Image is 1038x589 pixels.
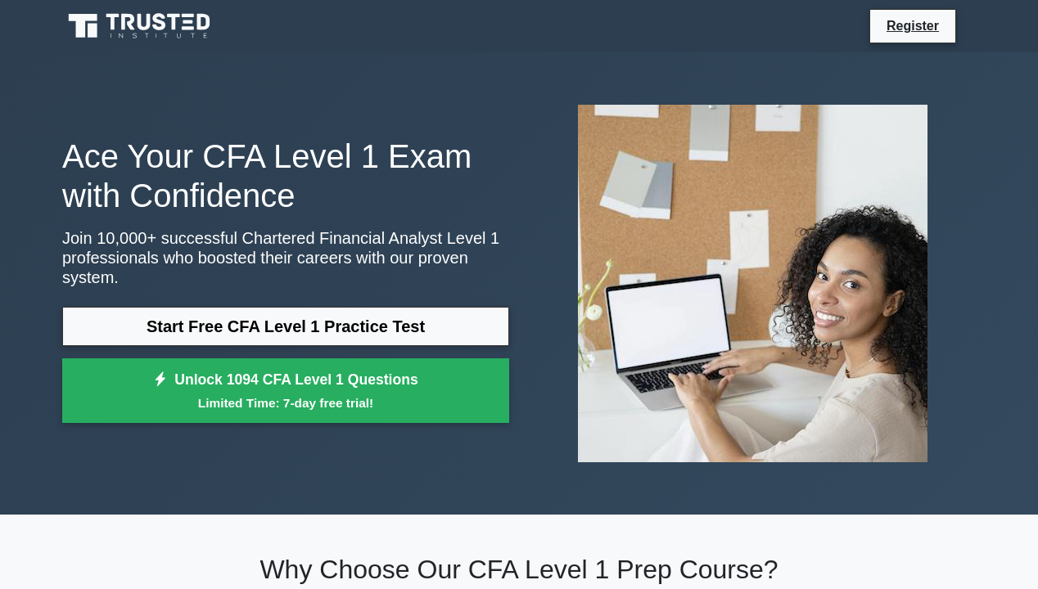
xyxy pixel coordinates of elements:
[877,16,949,36] a: Register
[62,358,509,424] a: Unlock 1094 CFA Level 1 QuestionsLimited Time: 7-day free trial!
[83,393,489,412] small: Limited Time: 7-day free trial!
[62,554,976,585] h2: Why Choose Our CFA Level 1 Prep Course?
[62,307,509,346] a: Start Free CFA Level 1 Practice Test
[62,228,509,287] p: Join 10,000+ successful Chartered Financial Analyst Level 1 professionals who boosted their caree...
[62,137,509,215] h1: Ace Your CFA Level 1 Exam with Confidence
